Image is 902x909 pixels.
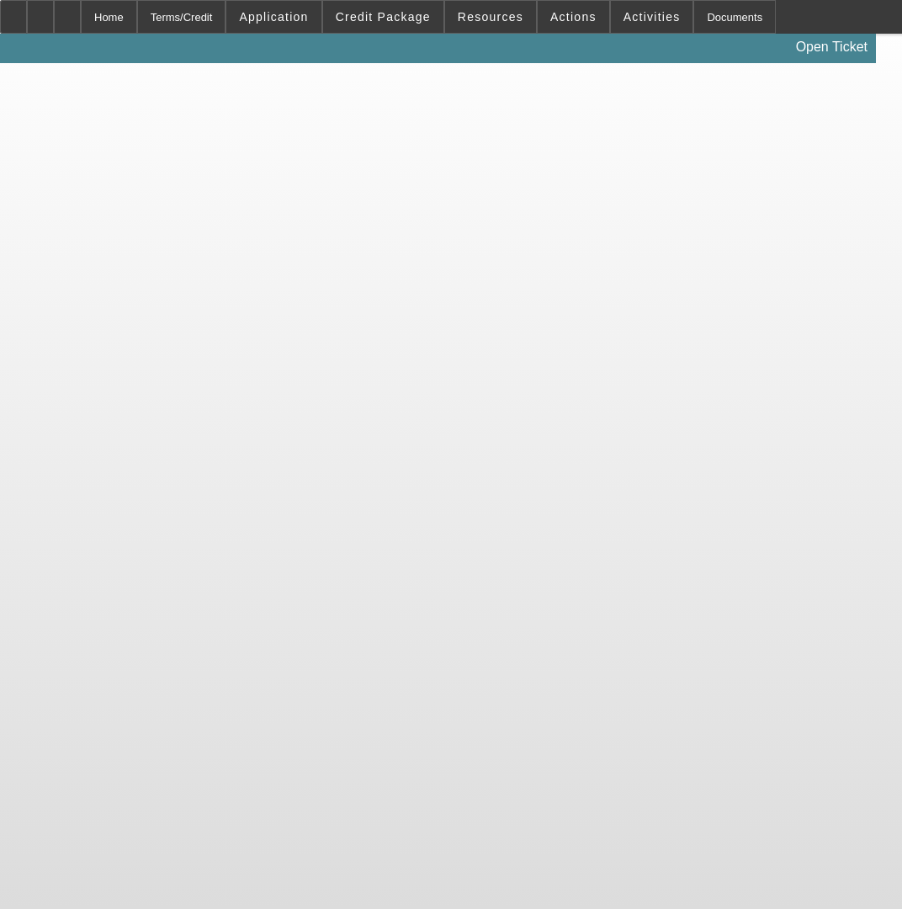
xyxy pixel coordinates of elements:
[458,10,523,24] span: Resources
[550,10,597,24] span: Actions
[239,10,308,24] span: Application
[538,1,609,33] button: Actions
[789,33,874,61] a: Open Ticket
[323,1,443,33] button: Credit Package
[336,10,431,24] span: Credit Package
[611,1,693,33] button: Activities
[445,1,536,33] button: Resources
[226,1,321,33] button: Application
[623,10,681,24] span: Activities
